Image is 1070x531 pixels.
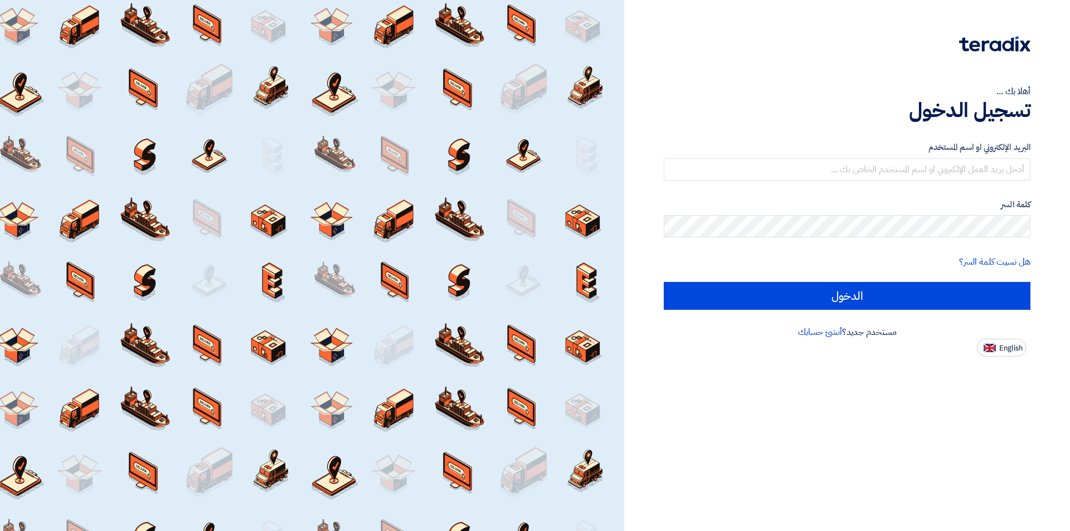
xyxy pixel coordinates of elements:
div: مستخدم جديد؟ [664,325,1030,339]
input: الدخول [664,282,1030,310]
h1: تسجيل الدخول [664,98,1030,123]
div: أهلا بك ... [664,85,1030,98]
img: en-US.png [984,344,996,352]
a: أنشئ حسابك [798,325,842,339]
span: English [999,344,1023,352]
a: هل نسيت كلمة السر؟ [959,255,1030,269]
label: البريد الإلكتروني او اسم المستخدم [664,141,1030,154]
img: Teradix logo [959,36,1030,52]
input: أدخل بريد العمل الإلكتروني او اسم المستخدم الخاص بك ... [664,158,1030,181]
label: كلمة السر [664,198,1030,211]
button: English [977,339,1026,357]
